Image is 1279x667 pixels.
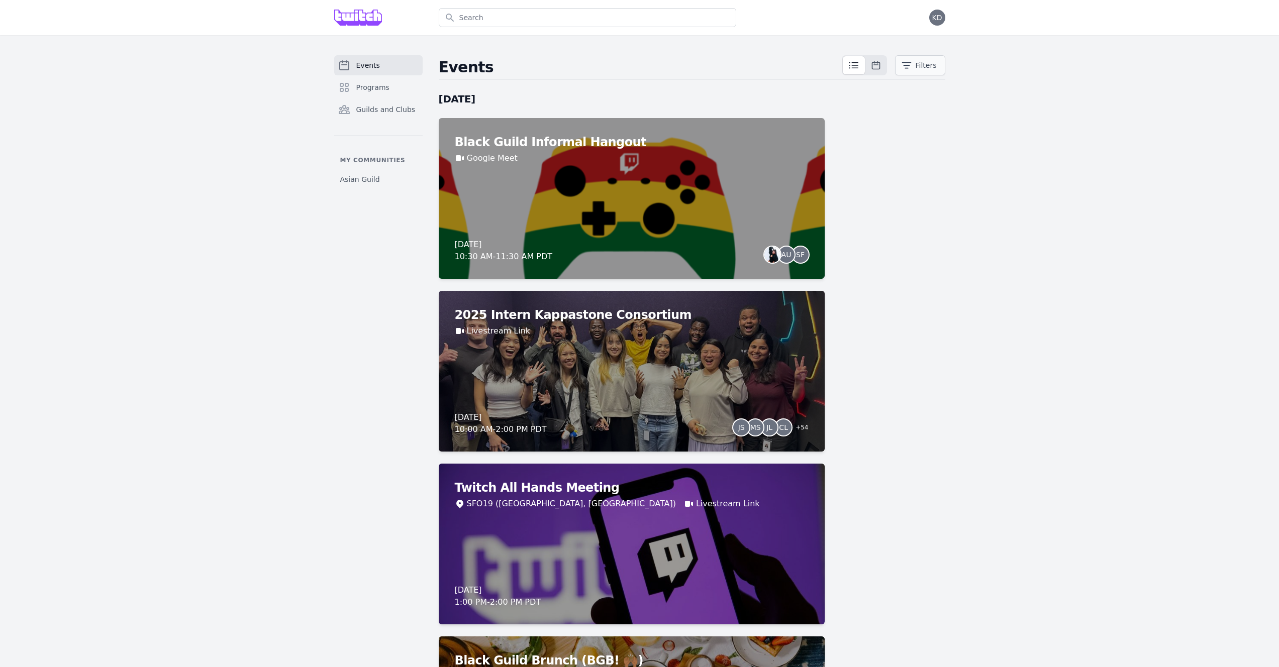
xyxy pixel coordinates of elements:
a: Google Meet [467,152,518,164]
div: SFO19 ([GEOGRAPHIC_DATA], [GEOGRAPHIC_DATA]) [467,498,676,510]
button: KD [929,10,945,26]
span: Events [356,60,380,70]
a: 2025 Intern Kappastone ConsortiumLivestream Link[DATE]10:00 AM-2:00 PM PDTJSMSJLCL+54 [439,291,825,452]
span: JL [766,424,772,431]
span: CL [779,424,788,431]
a: Asian Guild [334,170,423,188]
img: Grove [334,10,382,26]
a: Programs [334,77,423,97]
a: Black Guild Informal HangoutGoogle Meet[DATE]10:30 AM-11:30 AM PDTAUSF [439,118,825,279]
div: [DATE] 10:00 AM - 2:00 PM PDT [455,411,547,435]
nav: Sidebar [334,55,423,188]
div: [DATE] 10:30 AM - 11:30 AM PDT [455,239,553,263]
span: Programs [356,82,389,92]
span: SF [796,251,805,258]
span: Guilds and Clubs [356,104,416,115]
h2: Twitch All Hands Meeting [455,480,809,496]
h2: Events [439,58,842,76]
h2: 2025 Intern Kappastone Consortium [455,307,809,323]
a: Events [334,55,423,75]
a: Twitch All Hands MeetingSFO19 ([GEOGRAPHIC_DATA], [GEOGRAPHIC_DATA])Livestream Link[DATE]1:00 PM-... [439,464,825,624]
span: Asian Guild [340,174,380,184]
h2: Black Guild Informal Hangout [455,134,809,150]
p: My communities [334,156,423,164]
span: AU [781,251,792,258]
span: + 54 [790,421,808,435]
span: KD [932,14,942,21]
span: MS [750,424,761,431]
button: Filters [895,55,945,75]
div: [DATE] 1:00 PM - 2:00 PM PDT [455,584,541,608]
a: Livestream Link [696,498,760,510]
span: JS [738,424,745,431]
a: Livestream Link [467,325,531,337]
a: Guilds and Clubs [334,99,423,120]
h2: [DATE] [439,92,825,106]
input: Search [439,8,736,27]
